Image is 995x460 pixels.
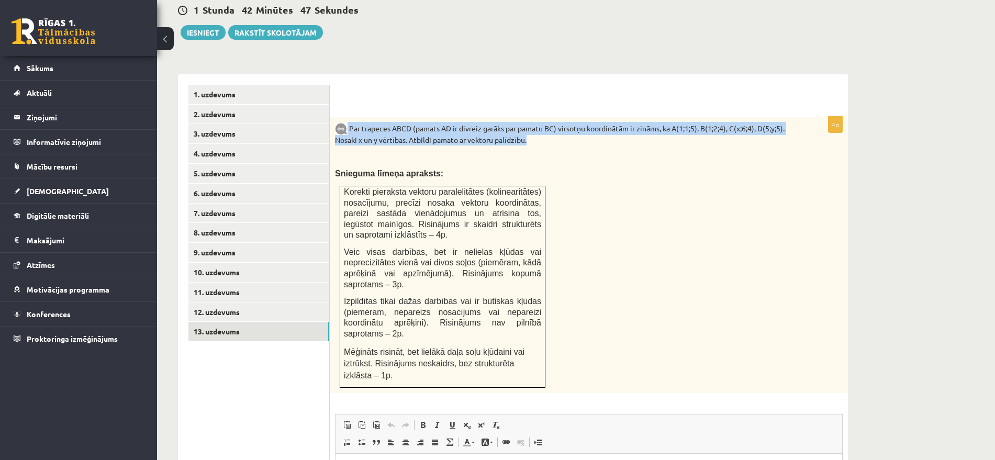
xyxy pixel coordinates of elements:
span: Stunda [203,4,234,16]
legend: Informatīvie ziņojumi [27,130,144,154]
a: 8. uzdevums [188,223,329,242]
a: Sākums [14,56,144,80]
a: Ziņojumi [14,105,144,129]
a: Slīpraksts (vadīšanas taustiņš+I) [430,418,445,432]
a: Aktuāli [14,81,144,105]
a: Ievietot/noņemt numurētu sarakstu [340,435,354,449]
a: Rīgas 1. Tālmācības vidusskola [12,18,95,44]
a: Konferences [14,302,144,326]
a: 1. uzdevums [188,85,329,104]
span: Minūtes [256,4,293,16]
a: Pasvītrojums (vadīšanas taustiņš+U) [445,418,460,432]
a: Izlīdzināt pa labi [413,435,428,449]
a: Atsaistīt [513,435,528,449]
a: Math [442,435,457,449]
a: Saite (vadīšanas taustiņš+K) [499,435,513,449]
a: Izlīdzināt pa kreisi [384,435,398,449]
span: 1 [194,4,199,16]
span: Atzīmes [27,260,55,270]
span: Mēģināts risināt, bet lielākā daļa soļu kļūdaini vai iztrūkst. Risinājums neskaidrs, bez struktur... [344,347,524,380]
a: Izlīdzināt malas [428,435,442,449]
a: Ievietot lapas pārtraukumu drukai [531,435,545,449]
a: Noņemt stilus [489,418,504,432]
p: Par trapeces ABCD (pamats AD ir divreiz garāks par pamatu BC) virsotņu koordinātām ir zināms, ka ... [335,122,790,145]
a: Motivācijas programma [14,277,144,301]
a: Proktoringa izmēģinājums [14,327,144,351]
a: Ievietot kā vienkāršu tekstu (vadīšanas taustiņš+pārslēgšanas taustiņš+V) [354,418,369,432]
a: [DEMOGRAPHIC_DATA] [14,179,144,203]
p: 4p [828,116,843,133]
a: Atkārtot (vadīšanas taustiņš+Y) [398,418,413,432]
a: Maksājumi [14,228,144,252]
a: Atzīmes [14,253,144,277]
img: Balts.png [340,99,344,104]
a: 13. uzdevums [188,322,329,341]
span: Veic visas darbības, bet ir nelielas kļūdas vai neprecizitātes vienā vai divos soļos (piemēram, k... [344,248,541,289]
a: Ievietot no Worda [369,418,384,432]
a: 11. uzdevums [188,283,329,302]
span: Korekti pieraksta vektoru paralelitātes (kolinearitātes) nosacījumu, precīzi nosaka vektoru koord... [344,187,541,239]
a: 9. uzdevums [188,243,329,262]
span: Mācību resursi [27,162,77,171]
a: Centrēti [398,435,413,449]
img: 9k= [335,123,348,135]
a: 4. uzdevums [188,144,329,163]
span: Aktuāli [27,88,52,97]
a: 2. uzdevums [188,105,329,124]
span: Sākums [27,63,53,73]
body: Bagātinātā teksta redaktors, wiswyg-editor-user-answer-47433943559720 [10,10,496,21]
a: Atcelt (vadīšanas taustiņš+Z) [384,418,398,432]
a: Treknraksts (vadīšanas taustiņš+B) [416,418,430,432]
span: [DEMOGRAPHIC_DATA] [27,186,109,196]
a: 12. uzdevums [188,302,329,322]
a: 10. uzdevums [188,263,329,282]
a: 7. uzdevums [188,204,329,223]
span: Izpildītas tikai dažas darbības vai ir būtiskas kļūdas (piemēram, nepareizs nosacījums vai nepare... [344,297,541,338]
span: Sekundes [315,4,359,16]
legend: Maksājumi [27,228,144,252]
a: Augšraksts [474,418,489,432]
span: Konferences [27,309,71,319]
span: Motivācijas programma [27,285,109,294]
span: 42 [242,4,252,16]
span: Proktoringa izmēģinājums [27,334,118,343]
a: Informatīvie ziņojumi [14,130,144,154]
a: 6. uzdevums [188,184,329,203]
span: 47 [300,4,311,16]
legend: Ziņojumi [27,105,144,129]
span: Digitālie materiāli [27,211,89,220]
span: Snieguma līmeņa apraksts: [335,169,443,178]
a: Bloka citāts [369,435,384,449]
button: Iesniegt [181,25,226,40]
a: 5. uzdevums [188,164,329,183]
a: Rakstīt skolotājam [228,25,323,40]
a: Ielīmēt (vadīšanas taustiņš+V) [340,418,354,432]
a: Mācību resursi [14,154,144,178]
a: 3. uzdevums [188,124,329,143]
a: Ievietot/noņemt sarakstu ar aizzīmēm [354,435,369,449]
a: Fona krāsa [478,435,496,449]
a: Apakšraksts [460,418,474,432]
a: Digitālie materiāli [14,204,144,228]
a: Teksta krāsa [460,435,478,449]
